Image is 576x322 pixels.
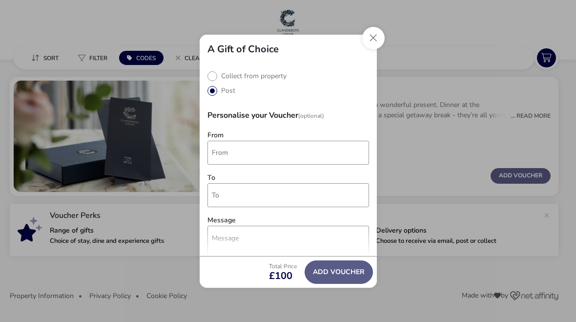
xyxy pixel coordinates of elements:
span: £100 [269,271,292,281]
input: from-firstName-1.1 [207,141,369,165]
label: Message [207,217,236,224]
input: to-firstName-1.1 [207,183,369,207]
span: (Optional) [298,112,324,120]
label: From [207,132,224,139]
div: modalAddVoucherInfo [200,35,377,288]
label: To [207,174,215,181]
button: Add Voucher [305,260,373,284]
span: Add Voucher [313,268,365,276]
h3: Personalise your Voucher [207,104,369,127]
label: Post [207,86,235,95]
button: Close [362,27,385,49]
label: Collect from property [207,71,287,81]
textarea: message-1.1 [207,226,369,316]
h2: A Gift of Choice [207,43,279,56]
p: Total Price [269,263,297,269]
